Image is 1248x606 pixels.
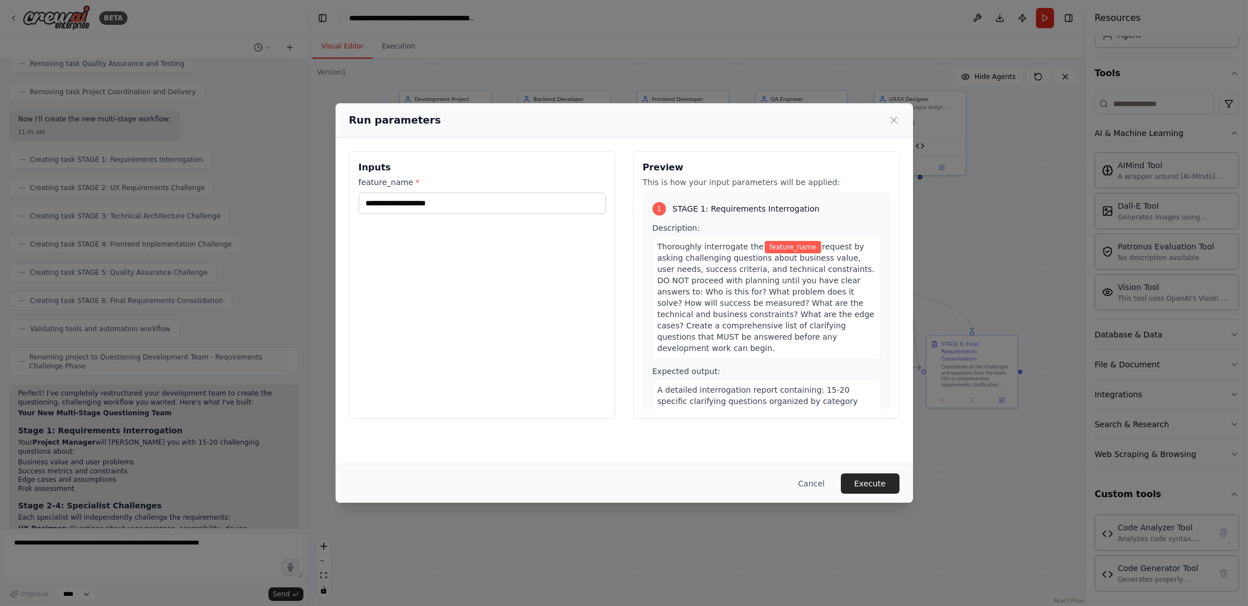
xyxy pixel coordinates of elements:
p: This is how your input parameters will be applied: [643,177,890,188]
h3: Inputs [359,161,606,174]
span: request by asking challenging questions about business value, user needs, success criteria, and t... [658,242,875,353]
h2: Run parameters [349,112,441,128]
div: 1 [652,202,666,216]
span: STAGE 1: Requirements Interrogation [673,203,820,214]
span: Thoroughly interrogate the [658,242,764,251]
span: A detailed interrogation report containing: 15-20 specific clarifying questions organized by cate... [658,385,869,462]
label: feature_name [359,177,606,188]
h3: Preview [643,161,890,174]
span: Description: [652,223,700,232]
span: Variable: feature_name [765,241,821,253]
button: Cancel [789,473,834,494]
span: Expected output: [652,367,721,376]
button: Execute [841,473,899,494]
